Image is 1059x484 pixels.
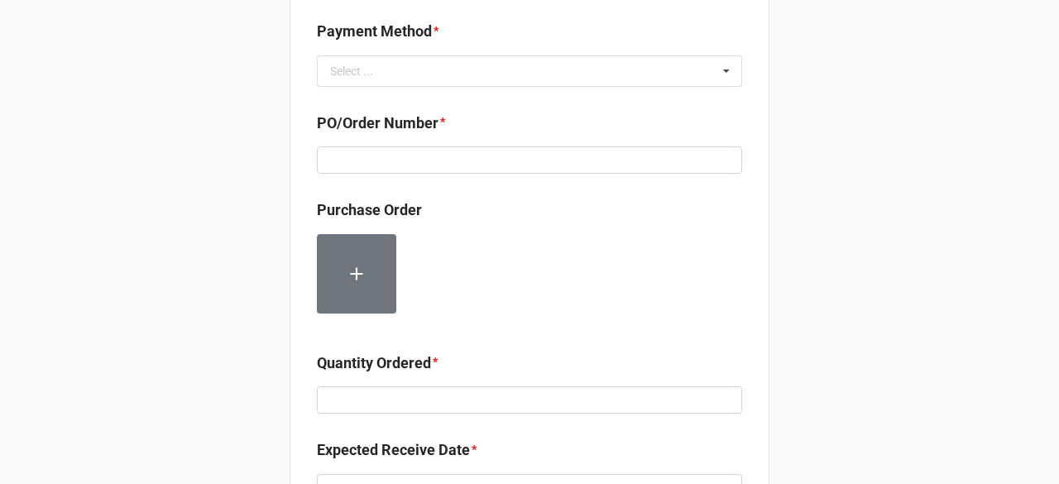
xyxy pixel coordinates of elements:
label: Quantity Ordered [317,352,431,375]
div: Select ... [330,65,373,77]
label: PO/Order Number [317,112,438,135]
label: Payment Method [317,20,432,43]
label: Purchase Order [317,199,422,222]
label: Expected Receive Date [317,438,470,462]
